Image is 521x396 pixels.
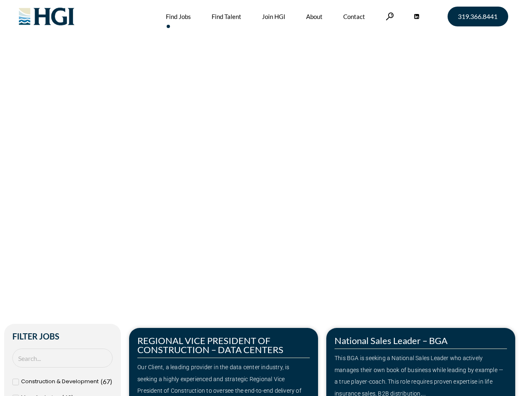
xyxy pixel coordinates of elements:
span: Make Your [30,127,149,156]
span: Construction & Development [21,376,99,388]
span: ) [110,377,112,385]
span: 67 [103,377,110,385]
span: 319.366.8441 [458,13,497,20]
a: Search [386,12,394,20]
a: Home [30,166,47,174]
span: » [30,166,63,174]
span: Jobs [50,166,63,174]
input: Search Job [12,349,113,368]
a: REGIONAL VICE PRESIDENT OF CONSTRUCTION – DATA CENTERS [137,335,283,355]
span: ( [101,377,103,385]
h2: Filter Jobs [12,332,113,340]
span: Next Move [154,128,275,155]
a: 319.366.8441 [448,7,508,26]
a: National Sales Leader – BGA [335,335,448,346]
